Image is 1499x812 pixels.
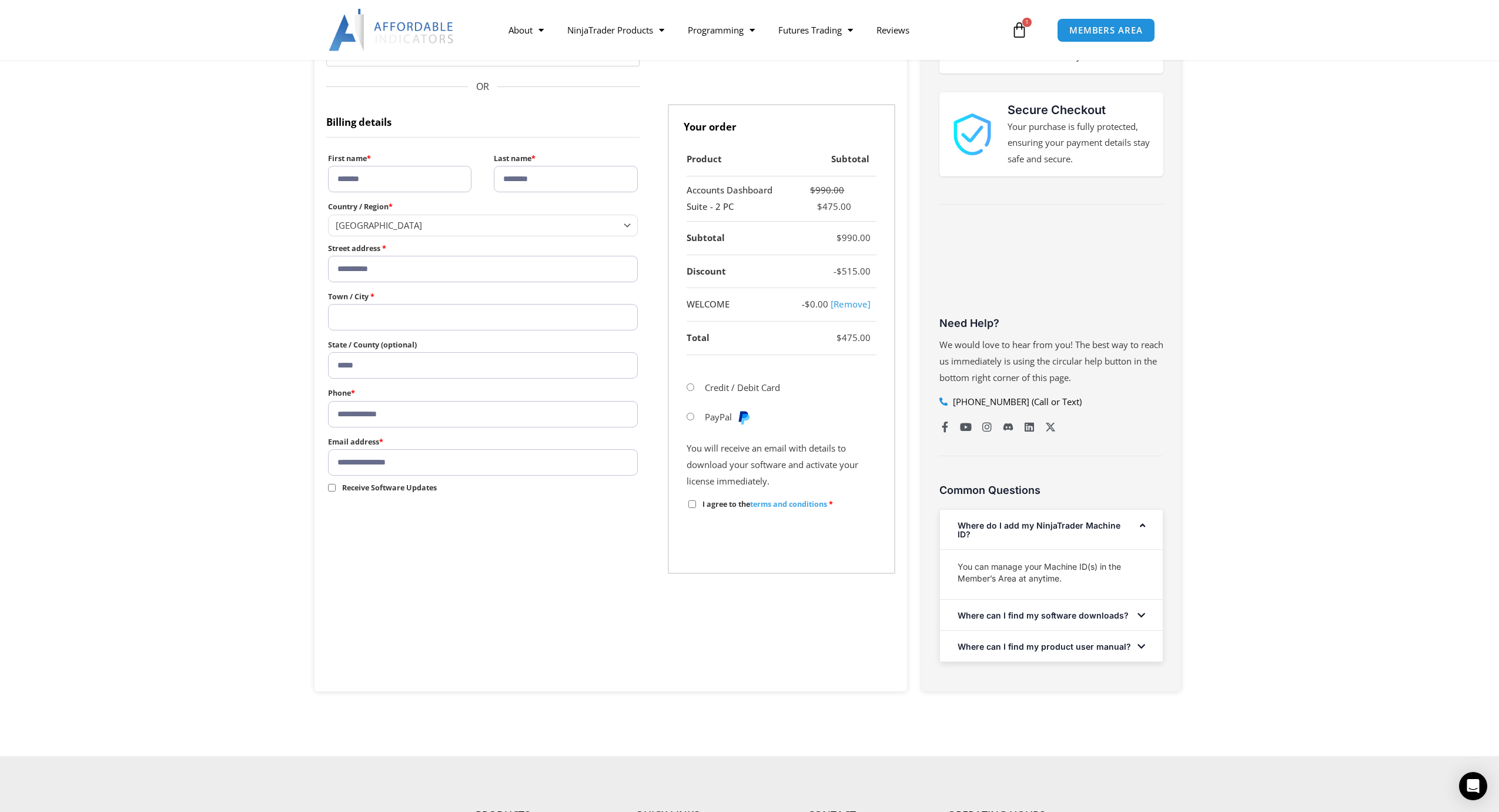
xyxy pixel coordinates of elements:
label: Town / City [328,289,638,304]
div: Where do I add my NinjaTrader Machine ID? [940,510,1163,549]
th: Discount [687,255,789,289]
a: Where can I find my product user manual? [958,641,1131,651]
span: $ [837,332,842,343]
a: MEMBERS AREA [1057,18,1155,42]
span: 0.00 [805,298,828,310]
a: Reviews [865,16,921,44]
p: You will receive an email with details to download your software and activate your license immedi... [687,440,876,490]
span: Receive Software Updates [342,483,437,493]
bdi: 475.00 [817,201,851,212]
span: $ [817,201,822,212]
th: Subtotal [789,143,876,176]
strong: Subtotal [687,232,725,243]
a: Where can I find my software downloads? [958,610,1129,620]
label: PayPal [705,411,751,423]
span: Country / Region [328,215,638,236]
span: We would love to hear from you! The best way to reach us immediately is using the circular help b... [939,339,1163,383]
h3: Your order [668,104,895,143]
span: United Arab Emirates [336,219,620,231]
a: About [497,16,556,44]
input: I agree to theterms and conditions * [688,500,696,508]
th: Product [687,143,789,176]
strong: Total [687,332,710,343]
button: Buy with GPay [412,28,553,52]
a: terms and conditions [750,499,827,509]
bdi: 990.00 [837,232,871,243]
a: Remove welcome coupon [831,298,871,310]
label: Phone [328,386,638,400]
div: Where can I find my software downloads? [940,600,1163,630]
span: MEMBERS AREA [1069,26,1143,35]
span: (optional) [381,340,417,350]
div: Where do I add my NinjaTrader Machine ID? [940,549,1163,599]
label: Street address [328,241,638,256]
span: 1 [1022,18,1032,27]
label: Country / Region [328,199,638,214]
h3: Billing details [326,104,640,138]
abbr: required [829,499,833,509]
p: You can manage your Machine ID(s) in the Member’s Area at anytime. [958,561,1145,584]
h3: Need Help? [939,316,1163,330]
label: State / County [328,338,638,352]
span: - [834,265,837,277]
iframe: PayPal [687,532,876,558]
img: 1000913 | Affordable Indicators – NinjaTrader [951,113,993,155]
label: Last name [494,151,637,166]
bdi: 990.00 [810,184,844,196]
iframe: Customer reviews powered by Trustpilot [939,225,1163,313]
img: PayPal [737,410,751,425]
a: Programming [676,16,767,44]
span: I agree to the [702,499,827,509]
nav: Menu [497,16,1008,44]
input: Receive Software Updates [328,484,336,492]
bdi: 515.00 [837,265,871,277]
td: - [789,288,876,322]
div: Where can I find my product user manual? [940,631,1163,661]
label: Email address [328,435,638,449]
a: Where do I add my NinjaTrader Machine ID? [958,520,1120,539]
span: $ [810,184,815,196]
span: [PHONE_NUMBER] (Call or Text) [950,394,1082,410]
span: $ [805,298,810,310]
bdi: 475.00 [837,332,871,343]
a: 1 [993,13,1045,47]
a: Futures Trading [767,16,865,44]
span: OR [326,78,640,96]
div: Open Intercom Messenger [1459,772,1487,800]
a: NinjaTrader Products [556,16,676,44]
td: Accounts Dashboard Suite - 2 PC [687,176,789,222]
span: $ [837,265,842,277]
h3: Common Questions [939,483,1163,497]
span: $ [837,232,842,243]
label: First name [328,151,471,166]
label: Credit / Debit Card [705,382,780,393]
th: WELCOME [687,288,789,322]
p: Your purchase is fully protected, ensuring your payment details stay safe and secure. [1008,119,1152,168]
img: LogoAI | Affordable Indicators – NinjaTrader [329,9,455,51]
h3: Secure Checkout [1008,101,1152,119]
